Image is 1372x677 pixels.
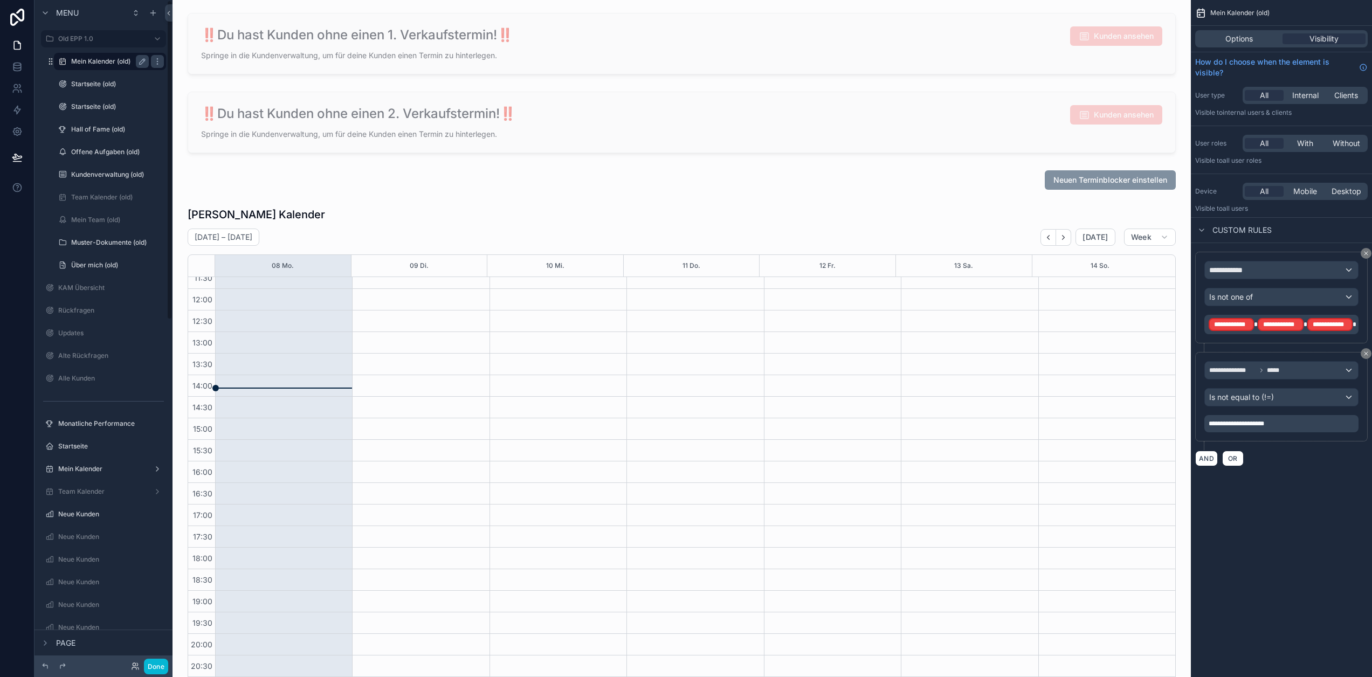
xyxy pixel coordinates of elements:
span: Desktop [1332,186,1361,197]
span: All [1260,138,1268,149]
span: Custom rules [1212,225,1272,236]
a: Neue Kunden [41,574,166,591]
label: Neue Kunden [58,578,164,586]
button: Is not one of [1204,288,1359,306]
span: Clients [1334,90,1358,101]
span: With [1297,138,1313,149]
a: Startseite [41,438,166,455]
a: Neue Kunden [41,528,166,545]
span: All [1260,186,1268,197]
span: Without [1333,138,1360,149]
span: All [1260,90,1268,101]
label: Muster-Dokumente (old) [71,238,164,247]
button: Is not equal to (!=) [1204,388,1359,406]
span: Mein Kalender (old) [1210,9,1270,17]
a: Monatliche Performance [41,415,166,432]
label: User roles [1195,139,1238,148]
a: Mein Team (old) [54,211,166,229]
p: Visible to [1195,156,1368,165]
a: How do I choose when the element is visible? [1195,57,1368,78]
label: Startseite (old) [71,80,164,88]
a: Mein Kalender (old) [54,53,166,70]
label: User type [1195,91,1238,100]
span: Is not one of [1209,292,1253,302]
a: Mein Kalender [41,460,166,478]
a: Neue Kunden [41,619,166,636]
a: Muster-Dokumente (old) [54,234,166,251]
a: Kundenverwaltung (old) [54,166,166,183]
span: Internal [1292,90,1319,101]
a: Alle Kunden [41,370,166,387]
span: Page [56,638,75,648]
a: Rückfragen [41,302,166,319]
label: Rückfragen [58,306,164,315]
label: Mein Team (old) [71,216,164,224]
label: Updates [58,329,164,337]
a: Team Kalender [41,483,166,500]
span: Internal users & clients [1223,108,1292,116]
label: Offene Aufgaben (old) [71,148,164,156]
span: Options [1225,33,1253,44]
label: Monatliche Performance [58,419,164,428]
span: Is not equal to (!=) [1209,392,1274,403]
label: Kundenverwaltung (old) [71,170,164,179]
a: Neue Kunden [41,551,166,568]
label: Startseite (old) [71,102,164,111]
a: Old EPP 1.0 [41,30,166,47]
a: Offene Aufgaben (old) [54,143,166,161]
label: Neue Kunden [58,533,164,541]
span: Mobile [1293,186,1317,197]
p: Visible to [1195,204,1368,213]
label: Alte Rückfragen [58,351,164,360]
label: Über mich (old) [71,261,164,270]
a: Alte Rückfragen [41,347,166,364]
a: Hall of Fame (old) [54,121,166,138]
button: AND [1195,451,1218,466]
span: All user roles [1223,156,1261,164]
label: Old EPP 1.0 [58,34,144,43]
label: Hall of Fame (old) [71,125,164,134]
a: KAM Übersicht [41,279,166,296]
label: Neue Kunden [58,510,164,519]
span: Visibility [1309,33,1339,44]
button: OR [1222,451,1244,466]
label: Neue Kunden [58,555,164,564]
label: Team Kalender (old) [71,193,164,202]
label: Neue Kunden [58,600,164,609]
span: OR [1226,454,1240,462]
a: Startseite (old) [54,75,166,93]
label: Mein Kalender [58,465,149,473]
label: Alle Kunden [58,374,164,383]
label: KAM Übersicht [58,284,164,292]
label: Neue Kunden [58,623,164,632]
a: Neue Kunden [41,506,166,523]
label: Device [1195,187,1238,196]
a: Neue Kunden [41,596,166,613]
label: Mein Kalender (old) [71,57,144,66]
label: Team Kalender [58,487,149,496]
span: Menu [56,8,79,18]
a: Team Kalender (old) [54,189,166,206]
button: Done [144,659,168,674]
span: all users [1223,204,1248,212]
label: Startseite [58,442,164,451]
a: Updates [41,324,166,342]
span: How do I choose when the element is visible? [1195,57,1355,78]
p: Visible to [1195,108,1368,117]
a: Über mich (old) [54,257,166,274]
a: Startseite (old) [54,98,166,115]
